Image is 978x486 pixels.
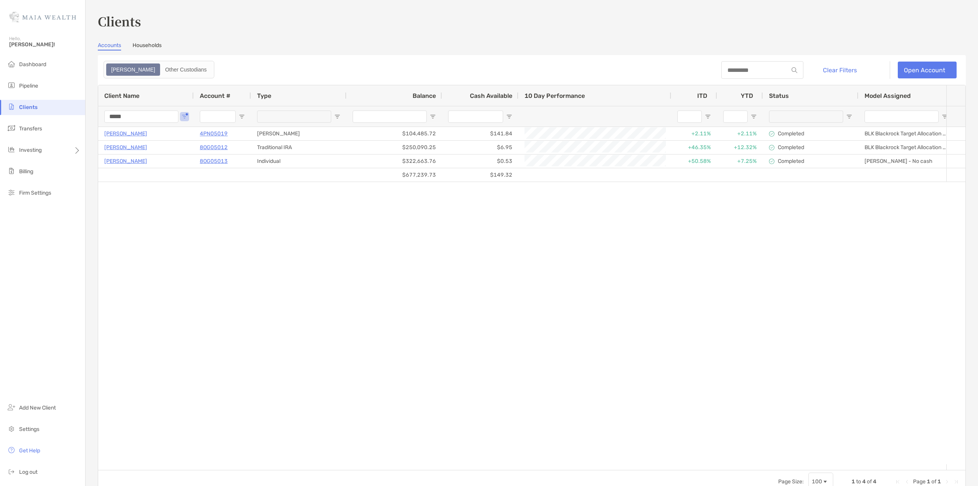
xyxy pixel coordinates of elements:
[9,3,76,31] img: Zoe Logo
[347,127,442,140] div: $104,485.72
[442,127,518,140] div: $141.84
[858,127,954,140] div: BLK Blackrock Target Allocation ETF 90/10 - Multi-Manager
[671,141,717,154] div: +46.35%
[470,92,512,99] span: Cash Available
[7,188,16,197] img: firm-settings icon
[257,92,271,99] span: Type
[7,124,16,133] img: transfers icon
[811,62,863,78] button: Clear Filters
[98,42,121,50] a: Accounts
[200,129,228,138] a: 4PN05019
[200,156,228,166] p: 8OG05013
[858,154,954,168] div: [PERSON_NAME] - No cash
[741,92,757,99] div: YTD
[239,114,245,120] button: Open Filter Menu
[778,144,804,151] p: Completed
[717,141,763,154] div: +12.32%
[778,130,804,137] p: Completed
[442,168,518,182] div: $149.32
[931,478,936,485] span: of
[904,479,910,485] div: Previous Page
[251,127,347,140] div: [PERSON_NAME]
[347,168,442,182] div: $677,239.73
[697,92,711,99] div: ITD
[19,469,37,475] span: Log out
[251,141,347,154] div: Traditional IRA
[856,478,861,485] span: to
[792,67,797,73] img: input icon
[181,114,188,120] button: Open Filter Menu
[430,114,436,120] button: Open Filter Menu
[953,479,959,485] div: Last Page
[942,114,948,120] button: Open Filter Menu
[525,85,587,106] div: 10 Day Performance
[506,114,512,120] button: Open Filter Menu
[769,92,789,99] span: Status
[677,111,702,123] input: ITD Filter Input
[200,92,230,99] span: Account #
[442,154,518,168] div: $0.53
[104,129,147,138] a: [PERSON_NAME]
[7,102,16,111] img: clients icon
[19,61,46,68] span: Dashboard
[104,156,147,166] a: [PERSON_NAME]
[938,478,941,485] span: 1
[19,104,37,111] span: Clients
[442,141,518,154] div: $6.95
[200,111,236,123] input: Account # Filter Input
[862,478,866,485] span: 4
[7,467,16,476] img: logout icon
[104,92,139,99] span: Client Name
[19,125,42,132] span: Transfers
[334,114,340,120] button: Open Filter Menu
[7,166,16,176] img: billing icon
[865,111,939,123] input: Model Assigned Filter Input
[251,154,347,168] div: Individual
[19,83,38,89] span: Pipeline
[717,127,763,140] div: +2.11%
[671,154,717,168] div: +50.58%
[846,114,852,120] button: Open Filter Menu
[769,145,774,150] img: complete icon
[7,81,16,90] img: pipeline icon
[778,158,804,164] p: Completed
[7,403,16,412] img: add_new_client icon
[19,190,51,196] span: Firm Settings
[7,145,16,154] img: investing icon
[769,131,774,137] img: complete icon
[19,168,33,175] span: Billing
[705,114,711,120] button: Open Filter Menu
[161,64,211,75] div: Other Custodians
[19,405,56,411] span: Add New Client
[7,59,16,68] img: dashboard icon
[812,478,822,485] div: 100
[913,478,926,485] span: Page
[104,111,178,123] input: Client Name Filter Input
[778,478,804,485] div: Page Size:
[858,141,954,154] div: BLK Blackrock Target Allocation ETF 90/10 - Multi-Manager
[723,111,748,123] input: YTD Filter Input
[898,62,957,78] a: Open Account
[895,479,901,485] div: First Page
[104,143,147,152] a: [PERSON_NAME]
[19,147,42,153] span: Investing
[19,426,39,432] span: Settings
[347,154,442,168] div: $322,663.76
[7,445,16,455] img: get-help icon
[107,64,159,75] div: Zoe
[769,159,774,164] img: complete icon
[448,111,503,123] input: Cash Available Filter Input
[865,92,911,99] span: Model Assigned
[927,478,930,485] span: 1
[7,424,16,433] img: settings icon
[353,111,427,123] input: Balance Filter Input
[413,92,436,99] span: Balance
[347,141,442,154] div: $250,090.25
[133,42,162,50] a: Households
[200,143,228,152] a: 8OG05012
